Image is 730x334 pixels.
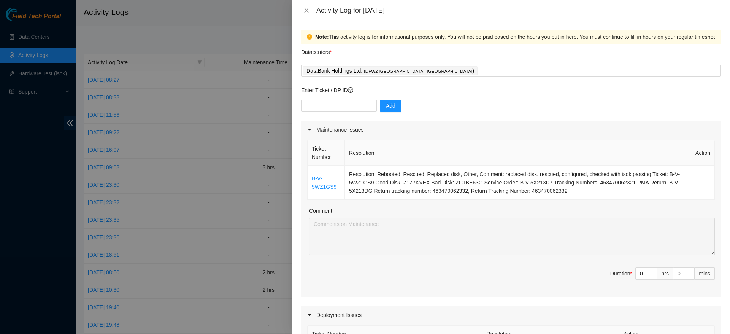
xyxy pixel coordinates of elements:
div: hrs [657,267,673,280]
div: Activity Log for [DATE] [316,6,721,14]
span: exclamation-circle [307,34,312,40]
th: Resolution [345,140,691,166]
div: mins [695,267,715,280]
span: ( DFW2 [GEOGRAPHIC_DATA], [GEOGRAPHIC_DATA] [364,69,472,73]
span: Add [386,102,395,110]
textarea: Comment [309,218,715,255]
div: Deployment Issues [301,306,721,324]
div: Maintenance Issues [301,121,721,138]
div: Duration [610,269,632,278]
p: DataBank Holdings Ltd. ) [306,67,474,75]
td: Resolution: Rebooted, Rescued, Replaced disk, Other, Comment: replaced disk, rescued, configured,... [345,166,691,200]
p: Datacenters [301,44,332,56]
p: Enter Ticket / DP ID [301,86,721,94]
strong: Note: [315,33,329,41]
a: B-V-5WZ1GS9 [312,175,336,190]
label: Comment [309,207,332,215]
span: caret-right [307,127,312,132]
span: question-circle [348,87,353,93]
th: Ticket Number [308,140,345,166]
th: Action [691,140,715,166]
button: Add [380,100,401,112]
button: Close [301,7,312,14]
span: caret-right [307,313,312,317]
span: close [303,7,309,13]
